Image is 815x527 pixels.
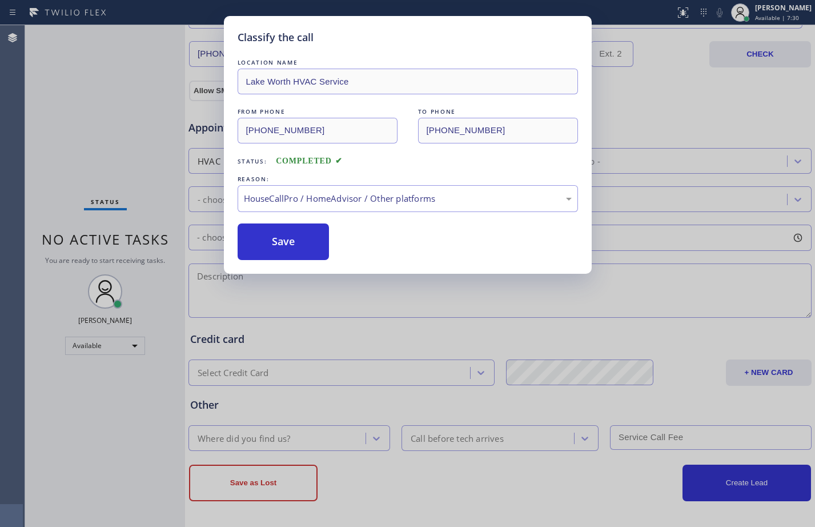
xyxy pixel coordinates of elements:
div: FROM PHONE [238,106,398,118]
input: To phone [418,118,578,143]
div: REASON: [238,173,578,185]
input: From phone [238,118,398,143]
button: Save [238,223,330,260]
span: Status: [238,157,267,165]
div: HouseCallPro / HomeAdvisor / Other platforms [244,192,572,205]
span: COMPLETED [276,157,342,165]
div: LOCATION NAME [238,57,578,69]
div: TO PHONE [418,106,578,118]
h5: Classify the call [238,30,314,45]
